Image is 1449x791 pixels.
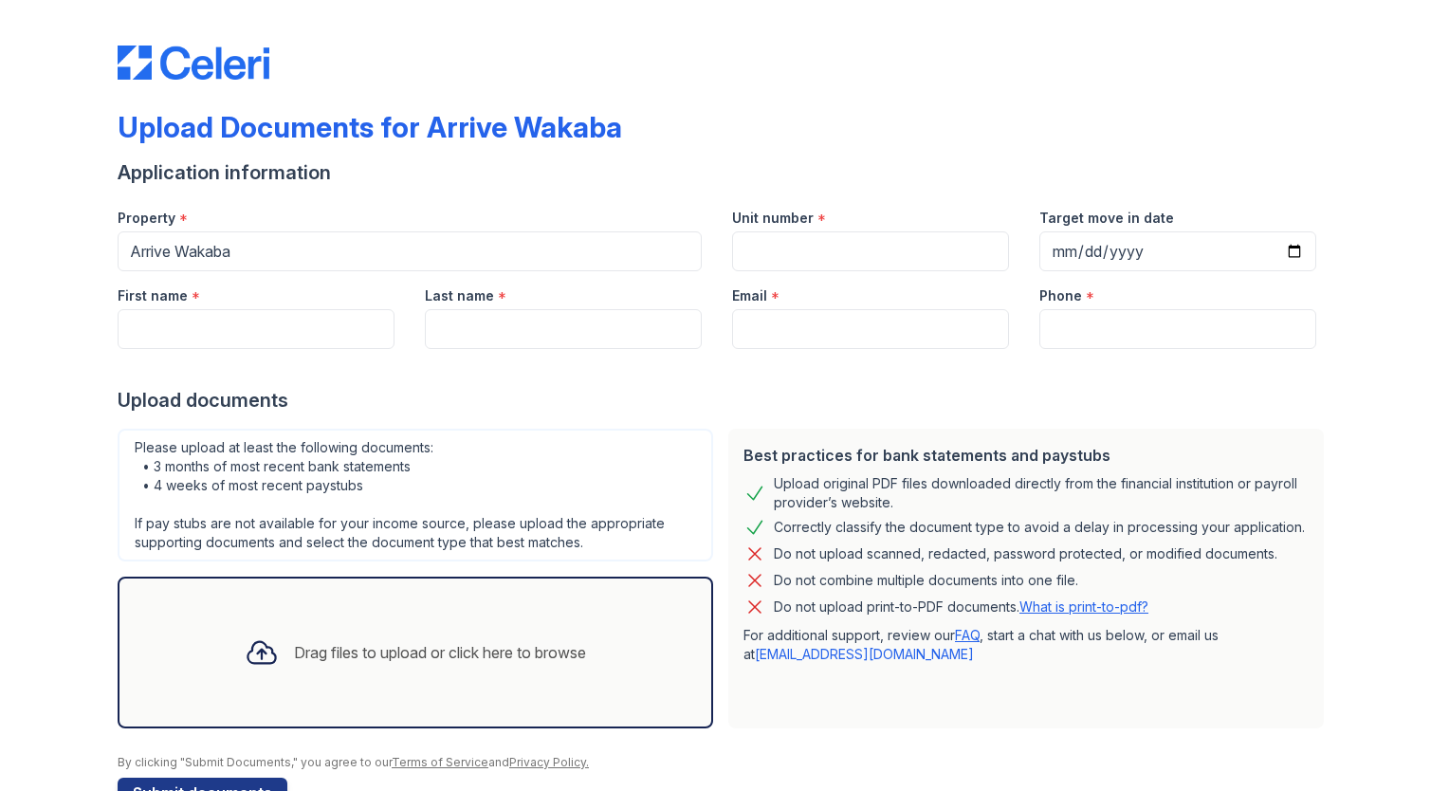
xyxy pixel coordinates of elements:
label: Phone [1039,286,1082,305]
a: FAQ [955,627,980,643]
label: Property [118,209,175,228]
div: Upload original PDF files downloaded directly from the financial institution or payroll provider’... [774,474,1309,512]
label: Email [732,286,767,305]
div: Drag files to upload or click here to browse [294,641,586,664]
label: Unit number [732,209,814,228]
a: [EMAIL_ADDRESS][DOMAIN_NAME] [755,646,974,662]
label: Target move in date [1039,209,1174,228]
a: Terms of Service [392,755,488,769]
div: By clicking "Submit Documents," you agree to our and [118,755,1331,770]
div: Do not combine multiple documents into one file. [774,569,1078,592]
label: Last name [425,286,494,305]
div: Best practices for bank statements and paystubs [743,444,1309,467]
div: Do not upload scanned, redacted, password protected, or modified documents. [774,543,1277,565]
label: First name [118,286,188,305]
a: What is print-to-pdf? [1019,598,1148,615]
img: CE_Logo_Blue-a8612792a0a2168367f1c8372b55b34899dd931a85d93a1a3d3e32e68fde9ad4.png [118,46,269,80]
div: Upload documents [118,387,1331,414]
p: Do not upload print-to-PDF documents. [774,598,1148,616]
p: For additional support, review our , start a chat with us below, or email us at [743,626,1309,664]
a: Privacy Policy. [509,755,589,769]
div: Application information [118,159,1331,186]
div: Correctly classify the document type to avoid a delay in processing your application. [774,516,1305,539]
div: Please upload at least the following documents: • 3 months of most recent bank statements • 4 wee... [118,429,713,561]
div: Upload Documents for Arrive Wakaba [118,110,622,144]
